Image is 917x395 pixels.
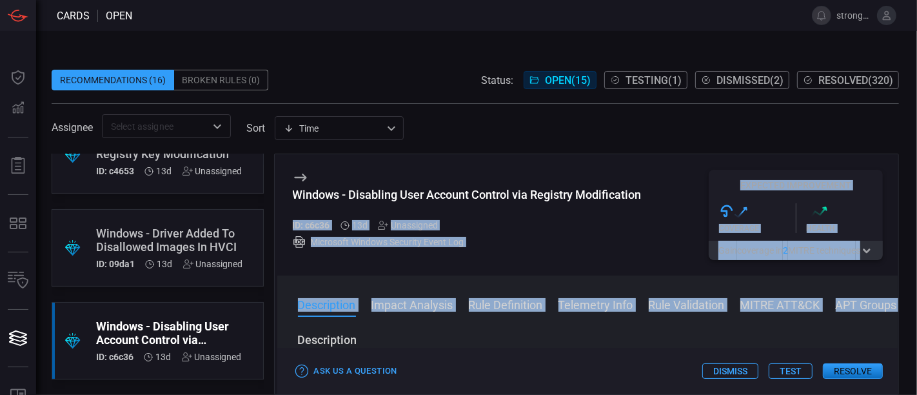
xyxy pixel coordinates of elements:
[836,296,897,312] button: APT Groups
[284,122,383,135] div: Time
[293,361,400,381] button: Ask Us a Question
[96,166,134,176] h5: ID: c4653
[293,188,642,201] div: Windows - Disabling User Account Control via Registry Modification
[558,296,633,312] button: Telemetry Info
[293,220,330,230] h5: ID: c6c36
[157,166,172,176] span: Aug 12, 2025 11:11 AM
[807,224,883,233] div: Health
[769,363,813,379] button: Test
[208,117,226,136] button: Open
[469,296,543,312] button: Rule Definition
[709,241,883,260] button: Gaincoverage in2MITRE techniques
[818,74,893,86] span: Resolved ( 320 )
[293,236,642,248] div: Microsoft Windows Security Event Log
[246,122,265,134] label: sort
[52,121,93,134] span: Assignee
[106,118,206,134] input: Select assignee
[3,150,34,181] button: Reports
[96,352,133,362] h5: ID: c6c36
[298,296,356,312] button: Description
[740,296,820,312] button: MITRE ATT&CK
[797,71,899,89] button: Resolved(320)
[352,220,368,230] span: Aug 12, 2025 11:11 AM
[481,74,513,86] span: Status:
[157,259,173,269] span: Aug 12, 2025 11:11 AM
[702,363,758,379] button: Dismiss
[524,71,597,89] button: Open(15)
[182,352,242,362] div: Unassigned
[3,62,34,93] button: Dashboard
[823,363,883,379] button: Resolve
[3,208,34,239] button: MITRE - Detection Posture
[182,166,242,176] div: Unassigned
[649,296,725,312] button: Rule Validation
[156,352,172,362] span: Aug 12, 2025 11:11 AM
[183,259,243,269] div: Unassigned
[695,71,789,89] button: Dismissed(2)
[709,180,883,190] h5: Expected Improvement
[3,265,34,296] button: Inventory
[3,323,34,354] button: Cards
[57,10,90,22] span: Cards
[96,259,135,269] h5: ID: 09da1
[174,70,268,90] div: Broken Rules (0)
[378,220,438,230] div: Unassigned
[716,74,784,86] span: Dismissed ( 2 )
[545,74,591,86] span: Open ( 15 )
[371,296,453,312] button: Impact Analysis
[52,70,174,90] div: Recommendations (16)
[298,332,878,348] h3: Description
[96,227,243,254] div: Windows - Driver Added To Disallowed Images In HVCI
[604,71,687,89] button: Testing(1)
[626,74,682,86] span: Testing ( 1 )
[719,224,796,233] div: Coverage
[3,93,34,124] button: Detections
[106,10,132,22] span: open
[96,319,242,347] div: Windows - Disabling User Account Control via Registry Modification
[783,245,788,256] span: 2
[836,10,872,21] span: strongh2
